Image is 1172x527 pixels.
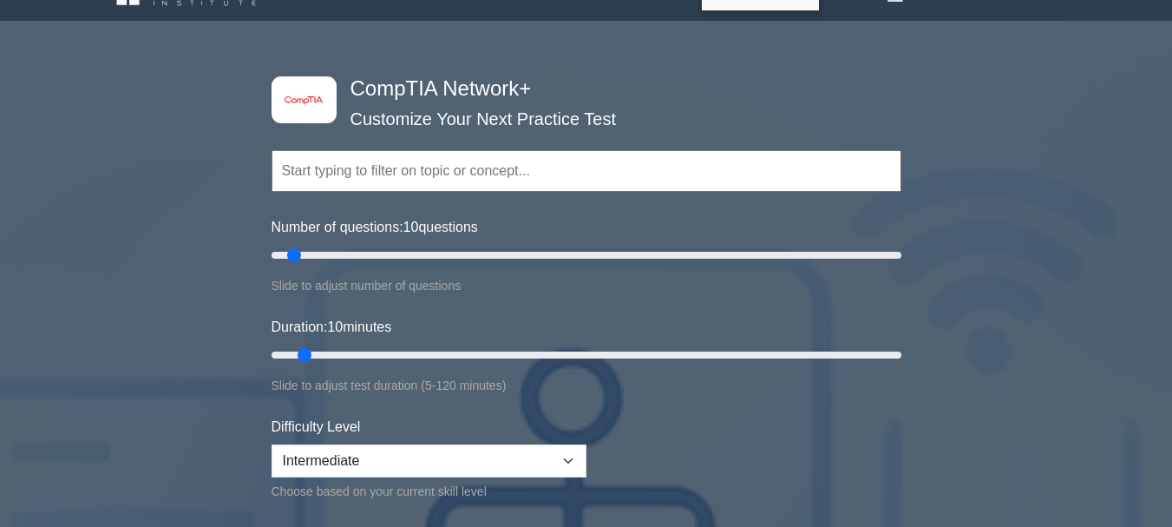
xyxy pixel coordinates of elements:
[272,150,901,192] input: Start typing to filter on topic or concept...
[327,319,343,334] span: 10
[272,217,478,238] label: Number of questions: questions
[403,220,419,234] span: 10
[272,275,901,296] div: Slide to adjust number of questions
[344,76,816,102] h4: CompTIA Network+
[272,317,392,338] label: Duration: minutes
[272,417,361,438] label: Difficulty Level
[272,375,901,396] div: Slide to adjust test duration (5-120 minutes)
[272,481,586,502] div: Choose based on your current skill level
